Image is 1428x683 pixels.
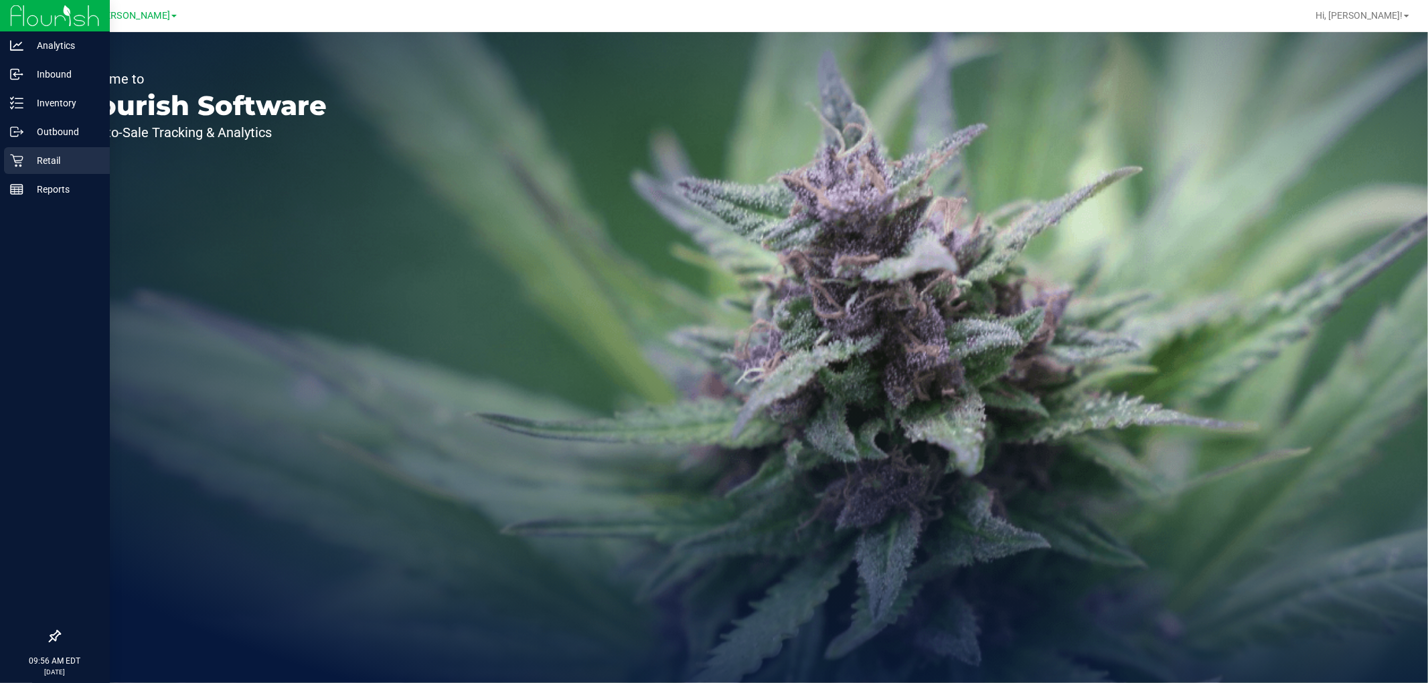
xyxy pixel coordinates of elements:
p: Reports [23,181,104,197]
p: Retail [23,153,104,169]
inline-svg: Retail [10,154,23,167]
span: Hi, [PERSON_NAME]! [1316,10,1403,21]
p: Inbound [23,66,104,82]
inline-svg: Analytics [10,39,23,52]
inline-svg: Inbound [10,68,23,81]
p: [DATE] [6,667,104,677]
span: [PERSON_NAME] [96,10,170,21]
inline-svg: Outbound [10,125,23,138]
p: Flourish Software [72,92,327,119]
p: Analytics [23,37,104,54]
inline-svg: Reports [10,183,23,196]
p: Outbound [23,124,104,140]
p: Inventory [23,95,104,111]
p: Welcome to [72,72,327,86]
inline-svg: Inventory [10,96,23,110]
p: 09:56 AM EDT [6,655,104,667]
p: Seed-to-Sale Tracking & Analytics [72,126,327,139]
